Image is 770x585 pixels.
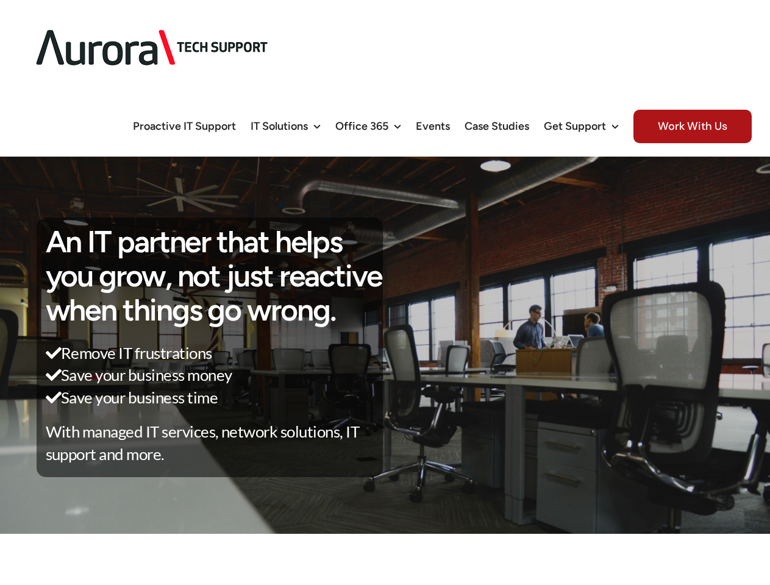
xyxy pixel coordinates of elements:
[133,96,236,157] a: Proactive IT Support
[46,420,383,465] p: With managed IT services, network solutions, IT support and more.
[465,96,529,157] a: Case Studies
[251,96,321,157] a: IT Solutions
[465,121,529,132] span: Case Studies
[46,342,383,408] p: Remove IT frustrations Save your business money Save your business time
[18,10,287,86] img: Aurora Tech Support Logo
[335,121,388,132] span: Office 365
[133,121,236,132] span: Proactive IT Support
[133,96,752,157] nav: Main Menu
[544,96,619,157] a: Get Support
[544,121,606,132] span: Get Support
[46,225,383,327] h1: An IT partner that helps you grow, not just reactive when things go wrong.
[416,121,450,132] span: Events
[633,110,752,143] span: Work With Us
[416,96,450,157] a: Events
[251,121,308,132] span: IT Solutions
[335,96,401,157] a: Office 365
[633,96,752,157] a: Work With Us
